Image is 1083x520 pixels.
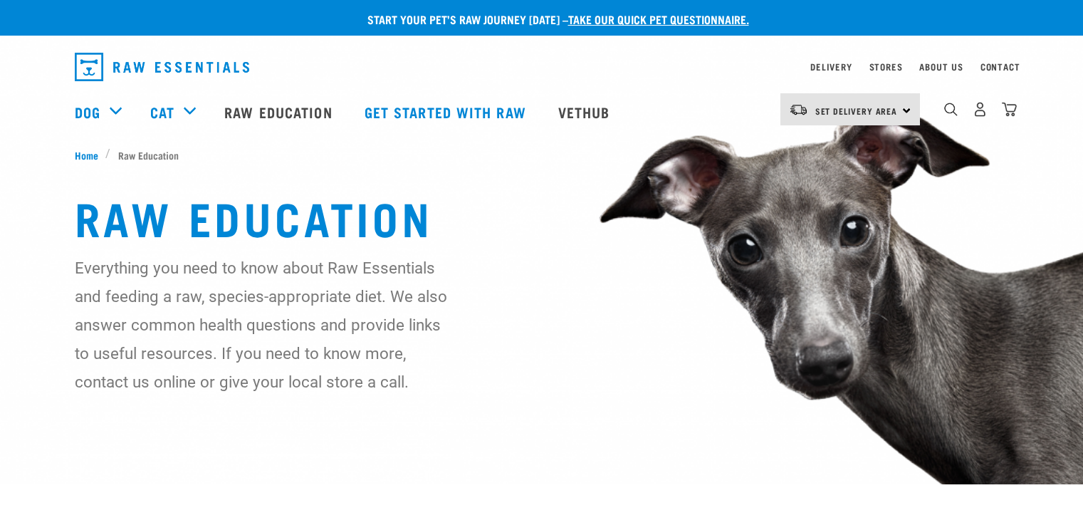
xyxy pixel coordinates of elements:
[973,102,988,117] img: user.png
[150,101,174,123] a: Cat
[75,191,1009,242] h1: Raw Education
[75,101,100,123] a: Dog
[75,147,1009,162] nav: breadcrumbs
[210,83,350,140] a: Raw Education
[919,64,963,69] a: About Us
[568,16,749,22] a: take our quick pet questionnaire.
[810,64,852,69] a: Delivery
[869,64,903,69] a: Stores
[544,83,628,140] a: Vethub
[75,254,449,396] p: Everything you need to know about Raw Essentials and feeding a raw, species-appropriate diet. We ...
[75,53,249,81] img: Raw Essentials Logo
[75,147,98,162] span: Home
[815,108,898,113] span: Set Delivery Area
[789,103,808,116] img: van-moving.png
[1002,102,1017,117] img: home-icon@2x.png
[75,147,106,162] a: Home
[350,83,544,140] a: Get started with Raw
[944,103,958,116] img: home-icon-1@2x.png
[63,47,1020,87] nav: dropdown navigation
[980,64,1020,69] a: Contact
